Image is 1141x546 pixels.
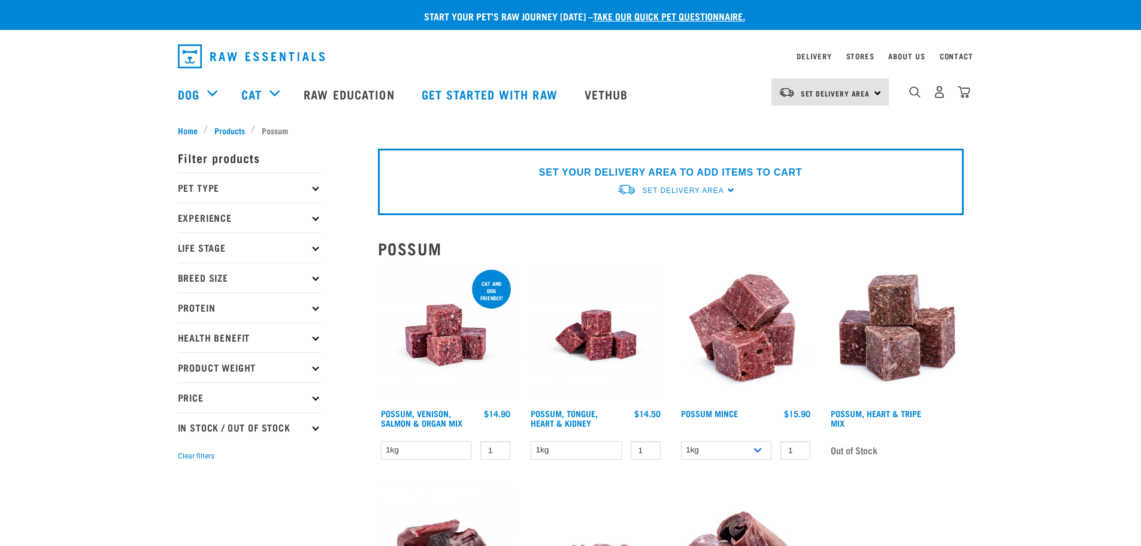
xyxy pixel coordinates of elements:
img: home-icon@2x.png [958,86,970,98]
a: Products [208,124,251,137]
a: Contact [940,54,973,58]
img: 1067 Possum Heart Tripe Mix 01 [828,267,964,403]
span: Set Delivery Area [642,186,724,195]
a: Possum, Venison, Salmon & Organ Mix [381,411,462,425]
a: Possum Mince [681,411,738,415]
img: Possum Tongue Heart Kidney 1682 [528,267,664,403]
p: Pet Type [178,173,322,203]
input: 1 [631,441,661,460]
input: 1 [480,441,510,460]
nav: dropdown navigation [168,40,973,73]
span: Home [178,124,198,137]
img: van-moving.png [779,87,795,98]
div: cat and dog friendly! [472,274,511,307]
p: Filter products [178,143,322,173]
span: Out of Stock [831,441,877,459]
p: Price [178,382,322,412]
span: Products [214,124,245,137]
img: van-moving.png [617,183,636,196]
img: user.png [933,86,946,98]
img: 1102 Possum Mince 01 [678,267,814,403]
p: SET YOUR DELIVERY AREA TO ADD ITEMS TO CART [539,165,802,180]
a: Stores [846,54,874,58]
a: Home [178,124,204,137]
p: Experience [178,203,322,233]
a: take our quick pet questionnaire. [593,13,745,19]
a: Delivery [797,54,831,58]
a: About Us [888,54,925,58]
a: Vethub [573,70,643,118]
img: Raw Essentials Logo [178,44,325,68]
div: $14.50 [634,409,661,418]
p: In Stock / Out Of Stock [178,412,322,442]
a: Possum, Tongue, Heart & Kidney [531,411,598,425]
span: Set Delivery Area [801,91,870,95]
p: Product Weight [178,352,322,382]
a: Cat [241,85,262,103]
a: Raw Education [292,70,409,118]
a: Dog [178,85,199,103]
button: Clear filters [178,451,214,461]
p: Health Benefit [178,322,322,352]
h2: Possum [378,239,964,258]
a: Possum, Heart & Tripe Mix [831,411,921,425]
p: Life Stage [178,233,322,263]
img: home-icon-1@2x.png [909,86,921,98]
p: Protein [178,292,322,322]
p: Breed Size [178,263,322,292]
nav: breadcrumbs [178,124,964,137]
a: Get started with Raw [410,70,573,118]
div: $15.90 [784,409,810,418]
input: 1 [780,441,810,460]
img: Possum Venison Salmon Organ 1626 [378,267,514,403]
div: $14.90 [484,409,510,418]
